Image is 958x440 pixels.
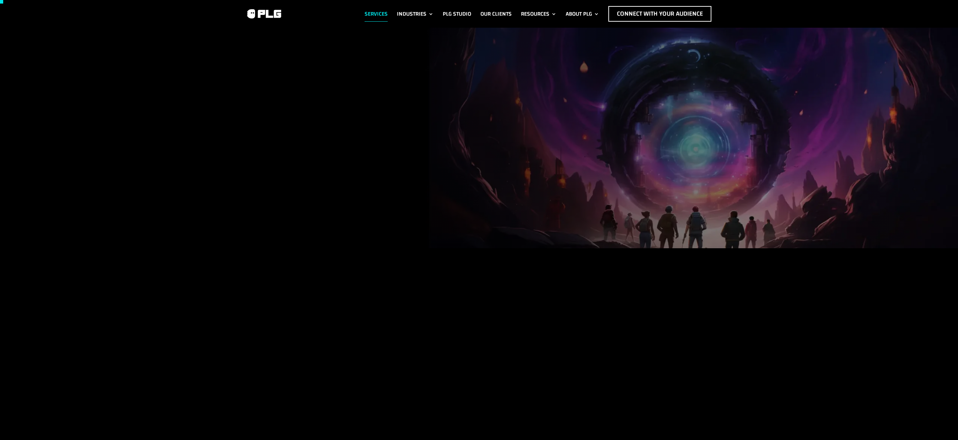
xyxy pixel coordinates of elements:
a: About PLG [566,6,599,22]
iframe: Chat Widget [922,406,958,440]
a: Industries [397,6,434,22]
a: Services [365,6,388,22]
a: Resources [521,6,556,22]
a: Connect with Your Audience [608,6,711,22]
a: PLG Studio [443,6,471,22]
a: Our Clients [480,6,512,22]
